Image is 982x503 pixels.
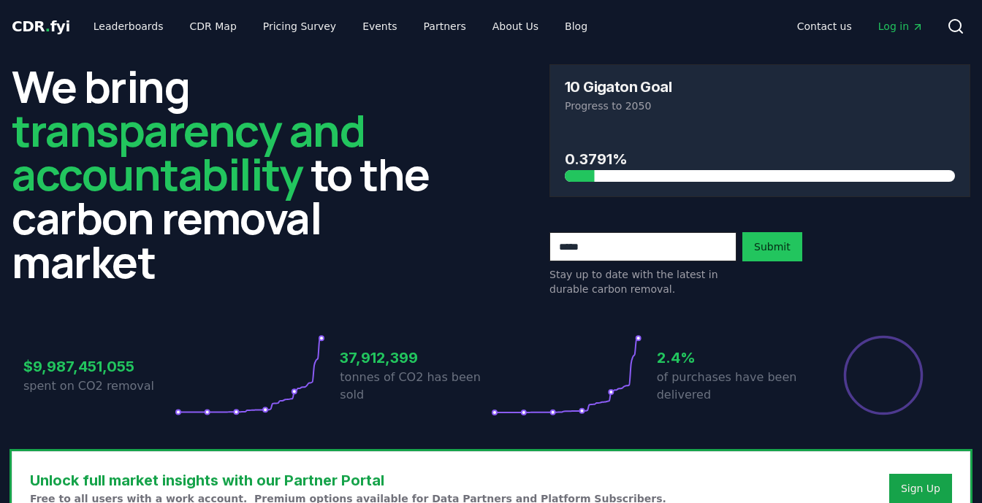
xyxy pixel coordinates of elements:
a: Blog [553,13,599,39]
button: Sign Up [889,474,952,503]
h3: 10 Gigaton Goal [565,80,671,94]
div: Percentage of sales delivered [842,334,924,416]
a: About Us [481,13,550,39]
p: spent on CO2 removal [23,377,175,395]
a: Log in [867,13,935,39]
span: Log in [878,19,924,34]
span: CDR fyi [12,18,70,35]
a: Sign Up [901,481,940,496]
p: tonnes of CO2 has been sold [340,369,491,404]
a: Partners [412,13,478,39]
h3: 0.3791% [565,148,955,170]
span: transparency and accountability [12,100,365,204]
button: Submit [742,232,802,261]
a: Contact us [785,13,864,39]
p: Progress to 2050 [565,99,955,113]
a: Pricing Survey [251,13,348,39]
nav: Main [785,13,935,39]
h3: 2.4% [657,347,808,369]
h2: We bring to the carbon removal market [12,64,433,283]
p: Stay up to date with the latest in durable carbon removal. [549,267,736,296]
a: Events [351,13,408,39]
h3: Unlock full market insights with our Partner Portal [30,469,666,491]
span: . [45,18,50,35]
h3: $9,987,451,055 [23,356,175,377]
a: CDR Map [178,13,248,39]
a: Leaderboards [82,13,175,39]
a: CDR.fyi [12,16,70,37]
nav: Main [82,13,599,39]
h3: 37,912,399 [340,347,491,369]
p: of purchases have been delivered [657,369,808,404]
